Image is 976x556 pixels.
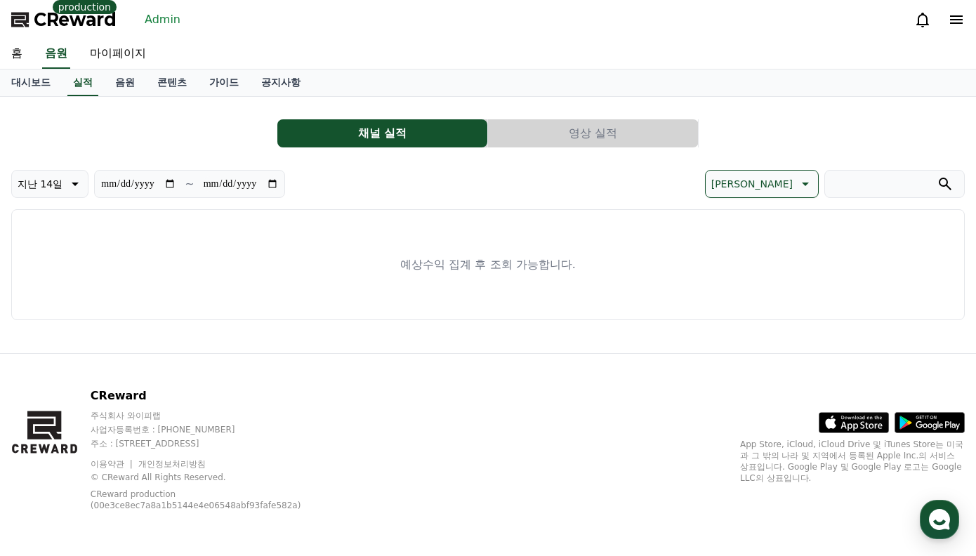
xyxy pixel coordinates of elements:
a: 이용약관 [91,459,135,469]
p: 사업자등록번호 : [PHONE_NUMBER] [91,424,337,435]
p: © CReward All Rights Reserved. [91,472,337,483]
a: 마이페이지 [79,39,157,69]
a: 실적 [67,69,98,96]
span: CReward [34,8,117,31]
a: 음원 [104,69,146,96]
p: 주식회사 와이피랩 [91,410,337,421]
button: 지난 14일 [11,170,88,198]
button: [PERSON_NAME] [705,170,819,198]
p: App Store, iCloud, iCloud Drive 및 iTunes Store는 미국과 그 밖의 나라 및 지역에서 등록된 Apple Inc.의 서비스 상표입니다. Goo... [740,439,965,484]
p: 예상수익 집계 후 조회 가능합니다. [400,256,575,273]
p: ~ [185,176,194,192]
a: 음원 [42,39,70,69]
p: 주소 : [STREET_ADDRESS] [91,438,337,449]
p: CReward production (00e3ce8ec7a8a1b5144e4e06548abf93fafe582a) [91,489,315,511]
a: 콘텐츠 [146,69,198,96]
p: 지난 14일 [18,174,62,194]
a: 공지사항 [250,69,312,96]
p: CReward [91,388,337,404]
button: 영상 실적 [488,119,698,147]
a: Admin [139,8,186,31]
a: CReward [11,8,117,31]
a: 개인정보처리방침 [138,459,206,469]
a: 채널 실적 [277,119,488,147]
a: 가이드 [198,69,250,96]
button: 채널 실적 [277,119,487,147]
p: [PERSON_NAME] [711,174,793,194]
